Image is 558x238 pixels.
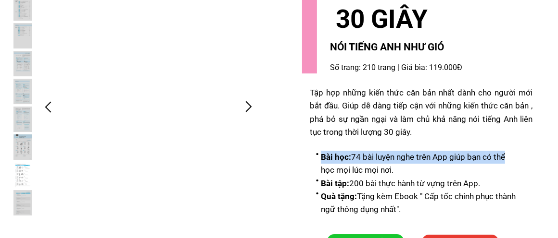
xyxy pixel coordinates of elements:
[316,177,519,190] li: 200 bài thực hành từ vựng trên App.
[310,86,533,139] div: Tập hợp những kiến thức căn bản nhất dành cho người mới bắt đầu. Giúp dễ dàng tiếp cận với những ...
[316,190,519,216] li: Tặng kèm Ebook " Cấp tốc chinh phục thành ngữ thông dụng nhất".
[330,61,470,74] h3: Số trang: 210 trang | Giá bìa: 119.000Đ
[330,39,486,56] h3: NÓI TIẾNG ANH NHƯ GIÓ
[316,151,519,177] li: 74 bài luyện nghe trên App giúp bạn có thể học mọi lúc mọi nơi.
[321,178,349,188] span: Bài tập:
[321,191,357,201] span: Quà tặng:
[321,152,351,162] span: Bài học:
